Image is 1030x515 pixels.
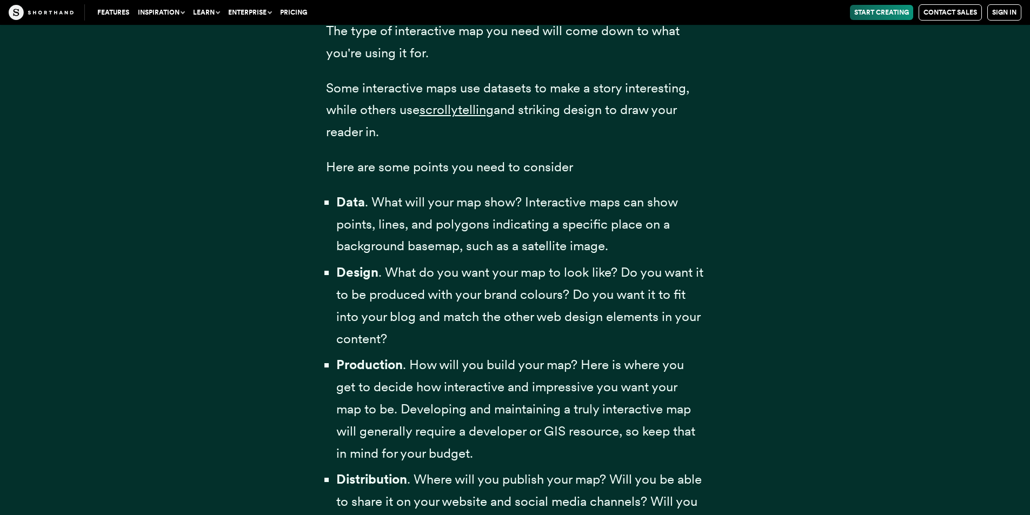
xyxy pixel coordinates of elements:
[919,4,982,21] a: Contact Sales
[326,23,680,61] span: The type of interactive map you need will come down to what you're using it for.
[326,80,689,118] span: Some interactive maps use datasets to make a story interesting, while others use
[9,5,74,20] img: The Craft
[336,194,677,254] span: . What will your map show? Interactive maps can show points, lines, and polygons indicating a spe...
[276,5,311,20] a: Pricing
[850,5,913,20] a: Start Creating
[224,5,276,20] button: Enterprise
[336,194,365,210] strong: Data
[93,5,134,20] a: Features
[326,102,676,139] span: and striking design to draw your reader in.
[336,357,403,372] strong: Production
[189,5,224,20] button: Learn
[420,102,494,117] a: scrollytelling
[987,4,1021,21] a: Sign in
[336,264,703,346] span: . What do you want your map to look like? Do you want it to be produced with your brand colours? ...
[336,264,378,280] strong: Design
[336,357,695,460] span: . How will you build your map? Here is where you get to decide how interactive and impressive you...
[326,159,573,175] span: Here are some points you need to consider
[134,5,189,20] button: Inspiration
[336,471,407,487] strong: Distribution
